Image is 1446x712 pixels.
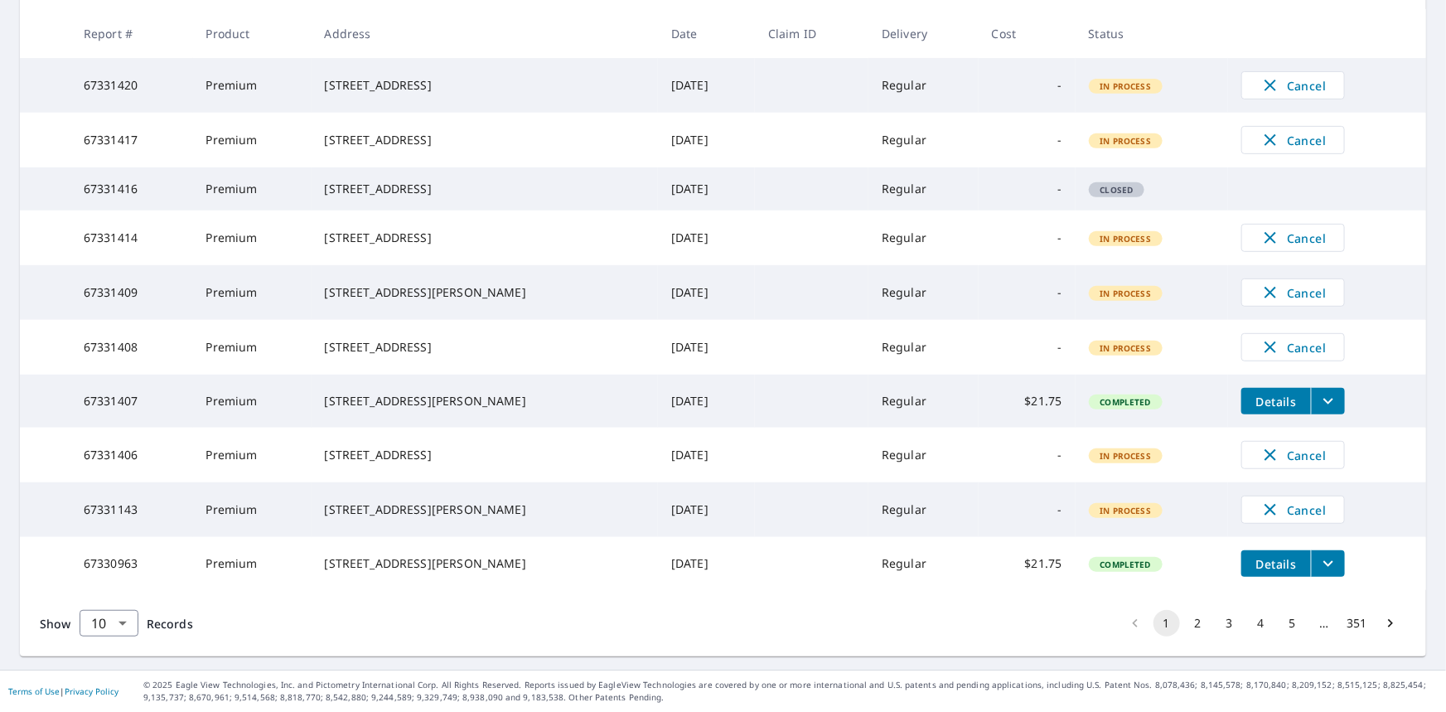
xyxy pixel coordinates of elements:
td: [DATE] [658,428,755,482]
td: Regular [868,211,979,265]
span: In Process [1091,233,1162,245]
td: Regular [868,537,979,590]
th: Claim ID [755,9,868,58]
span: Completed [1091,396,1161,408]
button: Go to page 3 [1216,610,1243,637]
span: Cancel [1259,283,1328,303]
td: - [979,320,1076,375]
td: Regular [868,375,979,428]
th: Delivery [868,9,979,58]
button: Go to page 5 [1279,610,1306,637]
td: Premium [193,320,312,375]
td: Premium [193,428,312,482]
span: In Process [1091,342,1162,354]
th: Cost [979,9,1076,58]
span: Completed [1091,559,1161,570]
button: Go to page 2 [1185,610,1211,637]
div: [STREET_ADDRESS][PERSON_NAME] [325,393,646,409]
button: page 1 [1153,610,1180,637]
td: 67331143 [70,482,193,537]
button: Go to page 4 [1248,610,1274,637]
button: Go to next page [1377,610,1404,637]
p: © 2025 Eagle View Technologies, Inc. and Pictometry International Corp. All Rights Reserved. Repo... [143,679,1438,704]
button: detailsBtn-67330963 [1241,550,1311,577]
span: In Process [1091,80,1162,92]
button: Go to page 351 [1342,610,1372,637]
nav: pagination navigation [1120,610,1406,637]
span: Show [40,616,71,632]
div: [STREET_ADDRESS][PERSON_NAME] [325,555,646,572]
td: [DATE] [658,167,755,211]
td: Regular [868,58,979,113]
td: [DATE] [658,375,755,428]
td: $21.75 [979,375,1076,428]
td: Premium [193,482,312,537]
button: Cancel [1241,279,1345,307]
span: In Process [1091,450,1162,462]
th: Report # [70,9,193,58]
span: Closed [1091,184,1144,196]
td: 67330963 [70,537,193,590]
div: … [1311,615,1337,632]
span: Cancel [1259,500,1328,520]
div: [STREET_ADDRESS] [325,132,646,148]
td: Regular [868,428,979,482]
button: filesDropdownBtn-67331407 [1311,388,1345,414]
button: filesDropdownBtn-67330963 [1311,550,1345,577]
td: Premium [193,537,312,590]
div: [STREET_ADDRESS] [325,230,646,246]
td: 67331417 [70,113,193,167]
td: Regular [868,320,979,375]
div: Show 10 records [80,610,138,637]
span: In Process [1091,135,1162,147]
span: Cancel [1259,445,1328,465]
td: - [979,58,1076,113]
button: Cancel [1241,224,1345,252]
span: In Process [1091,505,1162,516]
div: [STREET_ADDRESS][PERSON_NAME] [325,501,646,518]
td: - [979,113,1076,167]
td: Regular [868,113,979,167]
span: Details [1251,394,1301,409]
div: [STREET_ADDRESS] [325,77,646,94]
td: [DATE] [658,58,755,113]
td: [DATE] [658,320,755,375]
div: [STREET_ADDRESS] [325,181,646,197]
p: | [8,686,118,696]
td: Regular [868,167,979,211]
div: [STREET_ADDRESS][PERSON_NAME] [325,284,646,301]
td: [DATE] [658,113,755,167]
a: Privacy Policy [65,685,118,697]
td: 67331407 [70,375,193,428]
td: Premium [193,265,312,320]
th: Date [658,9,755,58]
div: [STREET_ADDRESS] [325,447,646,463]
td: [DATE] [658,482,755,537]
button: Cancel [1241,71,1345,99]
button: Cancel [1241,441,1345,469]
span: Cancel [1259,337,1328,357]
td: Regular [868,482,979,537]
td: - [979,428,1076,482]
th: Product [193,9,312,58]
span: Cancel [1259,130,1328,150]
td: Premium [193,167,312,211]
td: Regular [868,265,979,320]
span: Records [147,616,193,632]
td: - [979,211,1076,265]
button: detailsBtn-67331407 [1241,388,1311,414]
div: 10 [80,600,138,647]
td: [DATE] [658,537,755,590]
span: In Process [1091,288,1162,299]
button: Cancel [1241,496,1345,524]
td: 67331416 [70,167,193,211]
td: 67331406 [70,428,193,482]
td: 67331414 [70,211,193,265]
button: Cancel [1241,333,1345,361]
td: Premium [193,58,312,113]
td: [DATE] [658,211,755,265]
td: Premium [193,375,312,428]
a: Terms of Use [8,685,60,697]
div: [STREET_ADDRESS] [325,339,646,356]
td: Premium [193,211,312,265]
